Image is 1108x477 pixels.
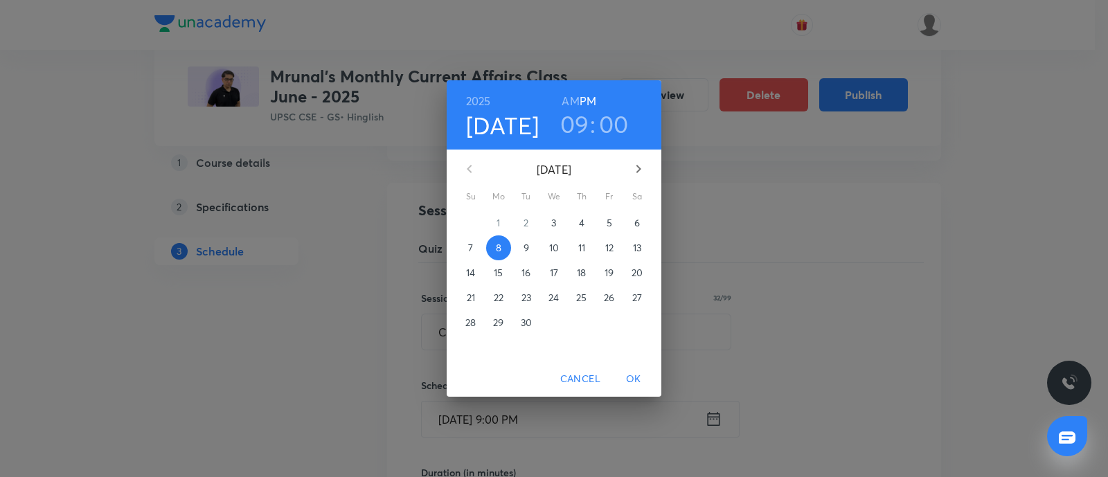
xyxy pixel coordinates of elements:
p: 22 [494,291,503,305]
button: 3 [542,210,566,235]
p: 17 [550,266,558,280]
button: AM [562,91,579,111]
button: 19 [597,260,622,285]
button: 27 [625,285,650,310]
p: 20 [632,266,643,280]
p: [DATE] [486,161,622,178]
p: 13 [633,241,641,255]
p: 29 [493,316,503,330]
span: We [542,190,566,204]
button: 09 [560,109,589,138]
button: 00 [599,109,629,138]
p: 30 [521,316,532,330]
span: Tu [514,190,539,204]
button: 24 [542,285,566,310]
p: 18 [577,266,586,280]
button: 12 [597,235,622,260]
p: 5 [607,216,612,230]
p: 8 [496,241,501,255]
p: 10 [549,241,559,255]
button: 10 [542,235,566,260]
button: 25 [569,285,594,310]
p: 25 [576,291,587,305]
button: 18 [569,260,594,285]
p: 28 [465,316,476,330]
button: 11 [569,235,594,260]
button: 28 [458,310,483,335]
p: 19 [605,266,614,280]
p: 24 [548,291,559,305]
p: 9 [524,241,529,255]
p: 12 [605,241,614,255]
button: 26 [597,285,622,310]
p: 15 [494,266,503,280]
button: 30 [514,310,539,335]
button: 20 [625,260,650,285]
button: 14 [458,260,483,285]
button: 21 [458,285,483,310]
button: 5 [597,210,622,235]
button: 13 [625,235,650,260]
button: 6 [625,210,650,235]
button: 22 [486,285,511,310]
span: Mo [486,190,511,204]
p: 11 [578,241,585,255]
span: Sa [625,190,650,204]
button: PM [580,91,596,111]
p: 7 [468,241,473,255]
button: 23 [514,285,539,310]
button: OK [611,366,656,392]
h3: : [590,109,596,138]
button: 16 [514,260,539,285]
button: Cancel [555,366,606,392]
p: 26 [604,291,614,305]
button: 8 [486,235,511,260]
button: 4 [569,210,594,235]
button: 2025 [466,91,491,111]
button: 7 [458,235,483,260]
button: 15 [486,260,511,285]
p: 4 [579,216,584,230]
button: 9 [514,235,539,260]
span: Su [458,190,483,204]
p: 27 [632,291,642,305]
p: 16 [521,266,530,280]
p: 6 [634,216,640,230]
p: 23 [521,291,531,305]
span: Cancel [560,370,600,388]
button: [DATE] [466,111,539,140]
span: OK [617,370,650,388]
p: 21 [467,291,475,305]
p: 14 [466,266,475,280]
button: 17 [542,260,566,285]
span: Fr [597,190,622,204]
p: 3 [551,216,556,230]
button: 29 [486,310,511,335]
span: Th [569,190,594,204]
